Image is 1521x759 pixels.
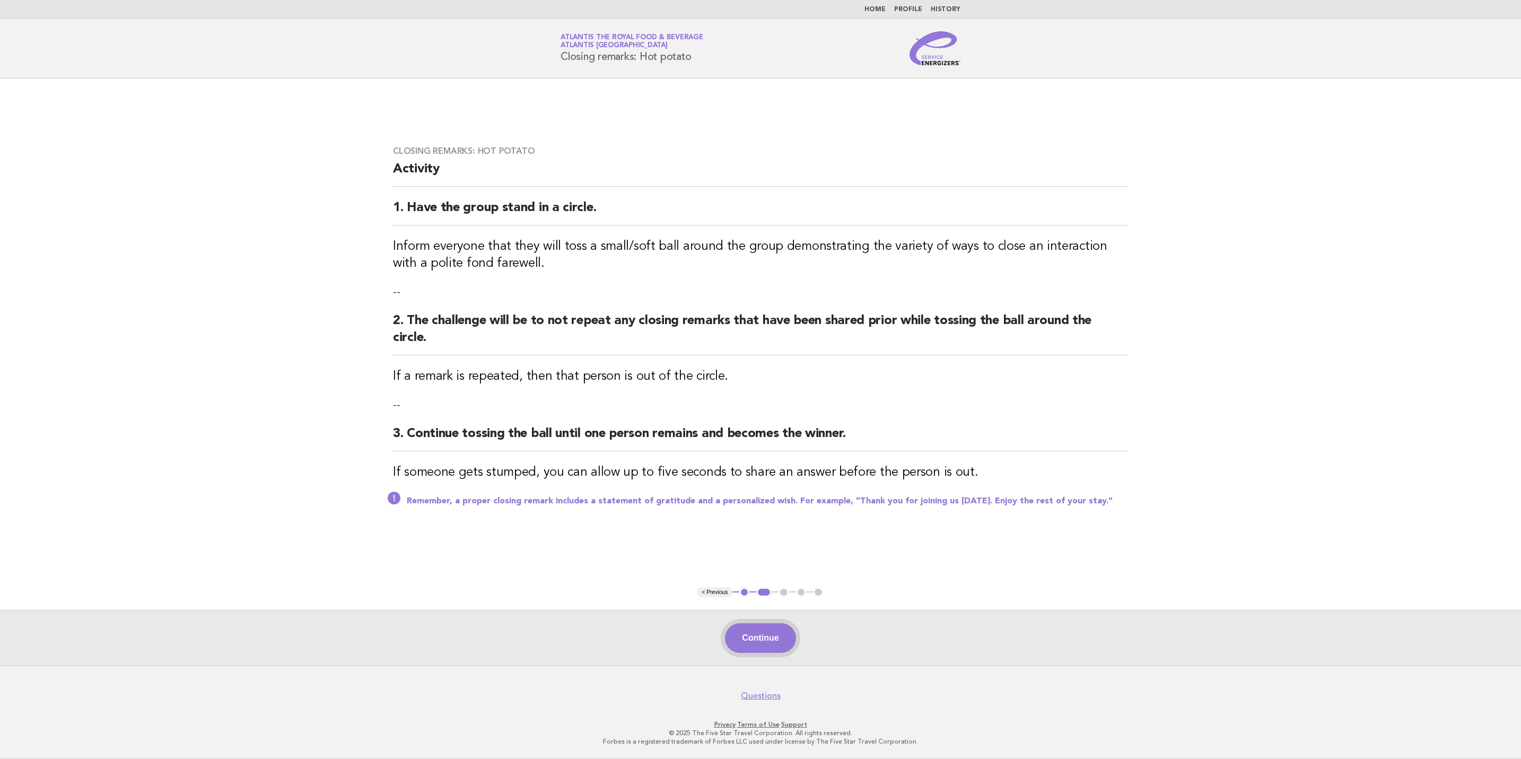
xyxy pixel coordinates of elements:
p: Remember, a proper closing remark includes a statement of gratitude and a personalized wish. For ... [407,496,1128,507]
h3: Closing remarks: Hot potato [393,146,1128,156]
a: Privacy [714,721,736,728]
p: © 2025 The Five Star Travel Corporation. All rights reserved. [436,729,1085,737]
h2: 1. Have the group stand in a circle. [393,199,1128,225]
button: 2 [756,587,772,598]
h1: Closing remarks: Hot potato [561,34,703,62]
h2: 3. Continue tossing the ball until one person remains and becomes the winner. [393,425,1128,451]
p: Forbes is a registered trademark of Forbes LLC used under license by The Five Star Travel Corpora... [436,737,1085,746]
h3: Inform everyone that they will toss a small/soft ball around the group demonstrating the variety ... [393,238,1128,272]
p: · · [436,720,1085,729]
h3: If someone gets stumped, you can allow up to five seconds to share an answer before the person is... [393,464,1128,481]
a: Terms of Use [737,721,780,728]
h2: 2. The challenge will be to not repeat any closing remarks that have been shared prior while toss... [393,312,1128,355]
a: Home [864,6,886,13]
a: Support [781,721,807,728]
a: Profile [894,6,922,13]
span: Atlantis [GEOGRAPHIC_DATA] [561,42,668,49]
a: Questions [741,691,781,701]
p: -- [393,398,1128,413]
button: 1 [739,587,750,598]
h2: Activity [393,161,1128,187]
a: Atlantis the Royal Food & BeverageAtlantis [GEOGRAPHIC_DATA] [561,34,703,49]
h3: If a remark is repeated, then that person is out of the circle. [393,368,1128,385]
p: -- [393,285,1128,300]
a: History [931,6,960,13]
button: Continue [725,623,796,653]
button: < Previous [697,587,732,598]
img: Service Energizers [910,31,960,65]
